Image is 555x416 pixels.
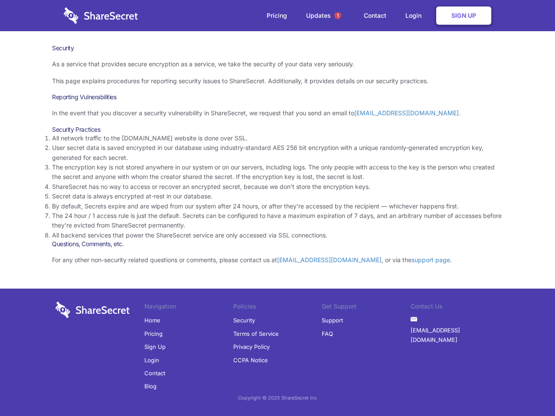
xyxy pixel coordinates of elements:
[144,314,160,327] a: Home
[322,302,411,314] li: Get Support
[322,327,333,340] a: FAQ
[52,108,503,118] p: In the event that you discover a security vulnerability in ShareSecret, we request that you send ...
[52,182,503,192] li: ShareSecret has no way to access or recover an encrypted secret, because we don’t store the encry...
[233,354,268,367] a: CCPA Notice
[52,231,503,240] li: All backend services that power the ShareSecret service are only accessed via SSL connections.
[411,324,499,347] a: [EMAIL_ADDRESS][DOMAIN_NAME]
[52,133,503,143] li: All network traffic to the [DOMAIN_NAME] website is done over SSL.
[144,354,159,367] a: Login
[436,6,491,25] a: Sign Up
[52,44,503,52] h1: Security
[52,211,503,231] li: The 24 hour / 1 access rule is just the default. Secrets can be configured to have a maximum expi...
[233,340,270,353] a: Privacy Policy
[64,7,138,24] img: logo-wordmark-white-trans-d4663122ce5f474addd5e946df7df03e33cb6a1c49d2221995e7729f52c070b2.svg
[144,327,163,340] a: Pricing
[144,380,157,393] a: Blog
[354,109,459,117] a: [EMAIL_ADDRESS][DOMAIN_NAME]
[233,327,279,340] a: Terms of Service
[52,192,503,201] li: Secret data is always encrypted at-rest in our database.
[52,201,503,211] li: By default, Secrets expire and are wiped from our system after 24 hours, or after they’re accesse...
[52,76,503,86] p: This page explains procedures for reporting security issues to ShareSecret. Additionally, it prov...
[55,302,130,318] img: logo-wordmark-white-trans-d4663122ce5f474addd5e946df7df03e33cb6a1c49d2221995e7729f52c070b2.svg
[144,340,166,353] a: Sign Up
[411,302,499,314] li: Contact Us
[52,255,503,265] p: For any other non-security related questions or comments, please contact us at , or via the .
[355,2,395,29] a: Contact
[411,256,450,263] a: support page
[144,302,233,314] li: Navigation
[52,240,503,248] h3: Questions, Comments, etc.
[52,162,503,182] li: The encryption key is not stored anywhere in our system or on our servers, including logs. The on...
[52,93,503,101] h3: Reporting Vulnerabilities
[277,256,382,263] a: [EMAIL_ADDRESS][DOMAIN_NAME]
[258,2,296,29] a: Pricing
[334,12,341,19] span: 1
[322,314,343,327] a: Support
[52,126,503,133] h3: Security Practices
[144,367,165,380] a: Contact
[52,143,503,162] li: User secret data is saved encrypted in our database using industry-standard AES 256 bit encryptio...
[233,314,255,327] a: Security
[397,2,434,29] a: Login
[233,302,322,314] li: Policies
[52,59,503,69] p: As a service that provides secure encryption as a service, we take the security of your data very...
